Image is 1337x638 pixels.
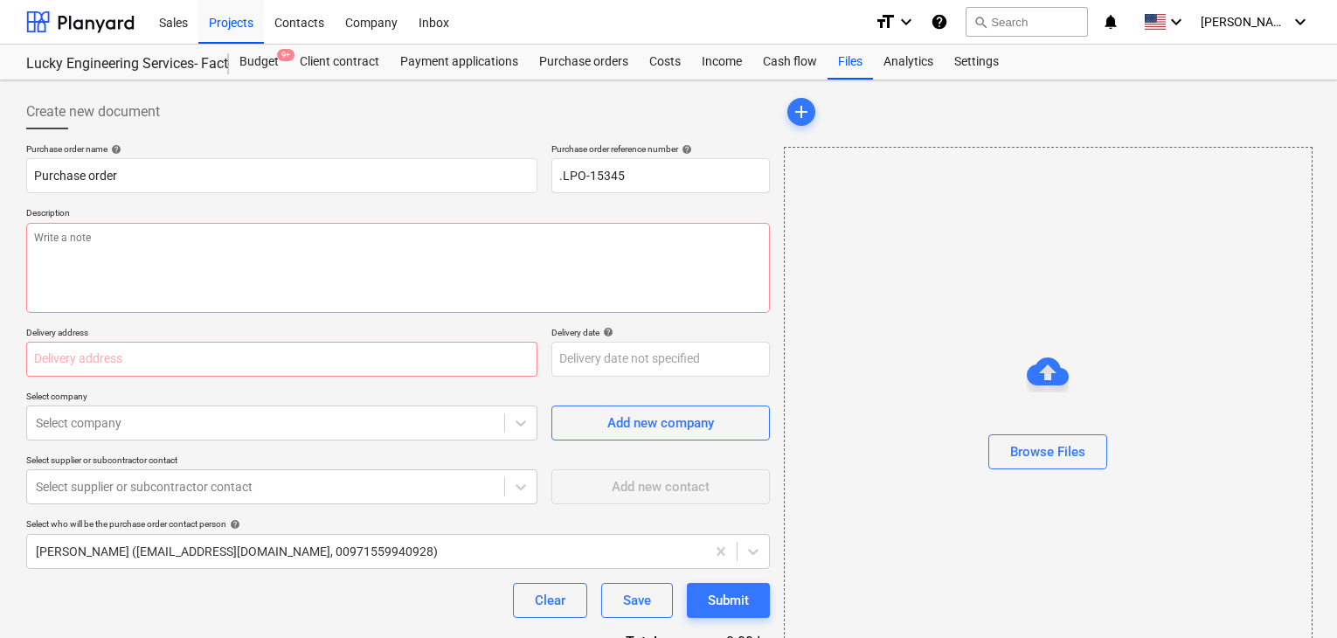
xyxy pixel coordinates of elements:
[26,55,208,73] div: Lucky Engineering Services- Factory/Office
[607,412,714,434] div: Add new company
[873,45,944,80] a: Analytics
[1250,554,1337,638] iframe: Chat Widget
[26,207,770,222] p: Description
[26,454,537,469] p: Select supplier or subcontractor contact
[828,45,873,80] a: Files
[551,342,770,377] input: Delivery date not specified
[708,589,749,612] div: Submit
[229,45,289,80] a: Budget9+
[1102,11,1119,32] i: notifications
[529,45,639,80] a: Purchase orders
[791,101,812,122] span: add
[551,327,770,338] div: Delivery date
[896,11,917,32] i: keyboard_arrow_down
[966,7,1088,37] button: Search
[944,45,1009,80] a: Settings
[551,406,770,440] button: Add new company
[226,519,240,530] span: help
[26,518,770,530] div: Select who will be the purchase order contact person
[599,327,613,337] span: help
[1010,440,1085,463] div: Browse Files
[277,49,294,61] span: 9+
[551,158,770,193] input: Order number
[390,45,529,80] a: Payment applications
[26,342,537,377] input: Delivery address
[639,45,691,80] a: Costs
[601,583,673,618] button: Save
[26,101,160,122] span: Create new document
[691,45,752,80] a: Income
[875,11,896,32] i: format_size
[678,144,692,155] span: help
[229,45,289,80] div: Budget
[26,327,537,342] p: Delivery address
[931,11,948,32] i: Knowledge base
[107,144,121,155] span: help
[513,583,587,618] button: Clear
[535,589,565,612] div: Clear
[26,391,537,406] p: Select company
[1166,11,1187,32] i: keyboard_arrow_down
[687,583,770,618] button: Submit
[289,45,390,80] a: Client contract
[1290,11,1311,32] i: keyboard_arrow_down
[551,143,770,155] div: Purchase order reference number
[752,45,828,80] a: Cash flow
[623,589,651,612] div: Save
[1201,15,1288,29] span: [PERSON_NAME]
[26,158,537,193] input: Document name
[26,143,537,155] div: Purchase order name
[988,434,1107,469] button: Browse Files
[973,15,987,29] span: search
